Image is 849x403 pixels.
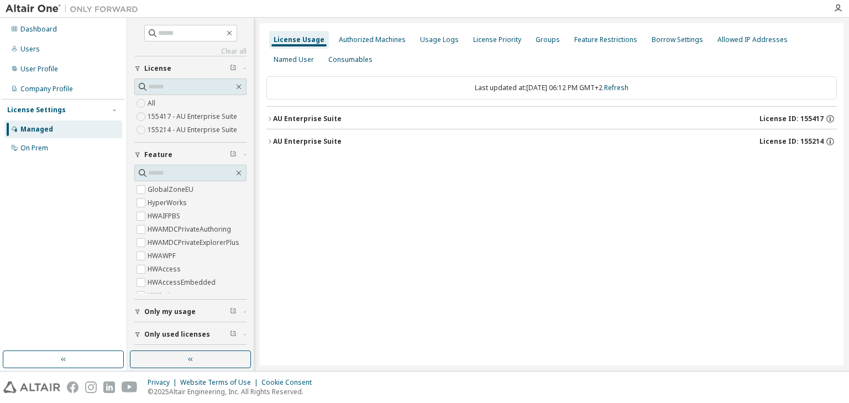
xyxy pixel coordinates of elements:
label: HWAWPF [148,249,178,263]
div: AU Enterprise Suite [273,137,342,146]
span: Collapse on share string [144,348,230,366]
div: License Usage [274,35,324,44]
a: Refresh [604,83,628,92]
label: 155214 - AU Enterprise Suite [148,123,239,137]
label: HWAMDCPrivateAuthoring [148,223,233,236]
span: Clear filter [230,330,237,339]
img: Altair One [6,3,144,14]
span: Clear filter [230,150,237,159]
div: Privacy [148,378,180,387]
button: AU Enterprise SuiteLicense ID: 155214 [266,129,837,154]
div: Feature Restrictions [574,35,637,44]
div: Website Terms of Use [180,378,261,387]
label: All [148,97,158,110]
div: License Priority [473,35,521,44]
div: Last updated at: [DATE] 06:12 PM GMT+2 [266,76,837,100]
span: License [144,64,171,73]
div: Users [20,45,40,54]
div: Usage Logs [420,35,459,44]
button: Only used licenses [134,322,247,347]
label: HyperWorks [148,196,189,210]
label: HWAIFPBS [148,210,182,223]
label: HWActivate [148,289,185,302]
div: Managed [20,125,53,134]
img: linkedin.svg [103,381,115,393]
a: Clear all [134,47,247,56]
div: Groups [536,35,560,44]
div: On Prem [20,144,48,153]
div: Authorized Machines [339,35,406,44]
span: Clear filter [230,307,237,316]
img: instagram.svg [85,381,97,393]
button: Feature [134,143,247,167]
div: Cookie Consent [261,378,318,387]
div: Borrow Settings [652,35,703,44]
p: © 2025 Altair Engineering, Inc. All Rights Reserved. [148,387,318,396]
label: HWAccessEmbedded [148,276,218,289]
span: Only my usage [144,307,196,316]
button: Only my usage [134,300,247,324]
div: AU Enterprise Suite [273,114,342,123]
span: Feature [144,150,172,159]
div: Dashboard [20,25,57,34]
div: Company Profile [20,85,73,93]
img: facebook.svg [67,381,78,393]
span: License ID: 155417 [759,114,824,123]
div: Named User [274,55,314,64]
label: HWAMDCPrivateExplorerPlus [148,236,242,249]
div: License Settings [7,106,66,114]
button: AU Enterprise SuiteLicense ID: 155417 [266,107,837,131]
img: altair_logo.svg [3,381,60,393]
span: Only used licenses [144,330,210,339]
div: Allowed IP Addresses [717,35,788,44]
label: HWAccess [148,263,183,276]
label: GlobalZoneEU [148,183,196,196]
span: License ID: 155214 [759,137,824,146]
label: 155417 - AU Enterprise Suite [148,110,239,123]
span: Clear filter [230,64,237,73]
img: youtube.svg [122,381,138,393]
button: License [134,56,247,81]
div: User Profile [20,65,58,74]
div: Consumables [328,55,373,64]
